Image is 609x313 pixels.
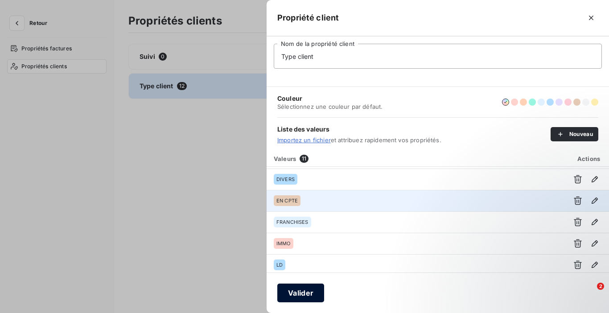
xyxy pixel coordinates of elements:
[551,127,598,141] button: Nouveau
[300,155,309,163] span: 11
[277,284,324,302] button: Valider
[268,154,562,163] div: Valeurs
[276,262,283,268] span: LD
[579,283,600,304] iframe: Intercom live chat
[277,103,383,110] span: Sélectionnez une couleur par défaut.
[577,155,600,162] span: Actions
[276,241,291,246] span: IMMO
[277,12,339,24] h5: Propriété client
[274,44,602,69] input: placeholder
[431,227,609,289] iframe: Intercom notifications message
[277,136,331,144] a: Importez un fichier
[277,136,551,144] span: et attribuez rapidement vos propriétés.
[276,219,309,225] span: FRANCHISES
[277,94,383,103] span: Couleur
[277,125,551,134] span: Liste des valeurs
[276,177,295,182] span: DIVERS
[597,283,604,290] span: 2
[276,198,298,203] span: EN CPTE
